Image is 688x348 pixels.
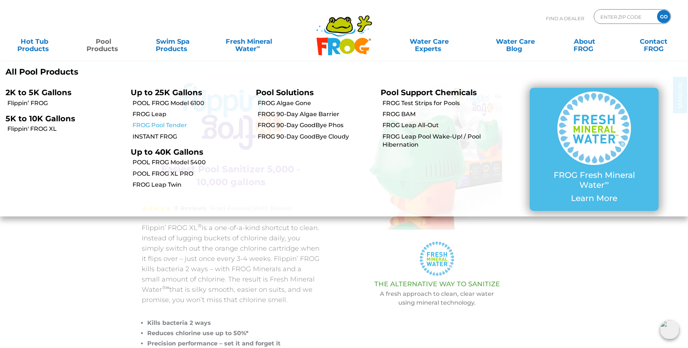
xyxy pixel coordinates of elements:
img: openIcon [660,320,679,339]
a: POOL FROG Model 5400 [133,158,250,166]
li: Reduces chlorine use up to 50%* [147,328,320,338]
input: GO [657,10,670,23]
a: FROG Test Strips for Pools [382,99,500,107]
sup: ∞ [604,179,609,186]
p: Find A Dealer [546,9,584,28]
sup: ® [198,223,202,229]
a: ContactFROG [627,34,681,49]
a: FROG Algae Gone [258,99,375,107]
p: Up to 40K Gallons [131,147,245,157]
p: Up to 25K Gallons [131,88,245,97]
a: POOL FROG Model 6100 [133,99,250,107]
a: FROG Leap [133,110,250,118]
sup: ∞ [257,44,260,50]
a: POOL FROG XL PRO [133,170,250,178]
a: FROG 90-Day GoodBye Cloudy [258,133,375,141]
a: FROG Pool Tender [133,121,250,129]
p: A fresh approach to clean, clear water using mineral technology. [339,290,536,307]
a: Fresh MineralWater∞ [215,34,282,49]
input: Zip Code Form [600,11,649,22]
p: 2K to 5K Gallons [6,88,120,97]
li: Kills bacteria 2 ways [147,318,320,328]
a: Pool Solutions [256,88,314,97]
a: Flippin’ FROG [7,99,125,107]
p: Learn More [544,194,644,203]
a: FROG Leap All-Out [382,121,500,129]
a: AboutFROG [558,34,611,49]
a: Swim SpaProducts [146,34,200,49]
p: Pool Support Chemicals [381,88,495,97]
sup: ®∞ [162,284,170,290]
a: FROG Leap Twin [133,181,250,189]
a: INSTANT FROG [133,133,250,141]
h3: THE ALTERNATIVE WAY TO SANITIZE [339,280,536,288]
a: All Pool Products [6,67,339,77]
a: FROG 90-Day Algae Barrier [258,110,375,118]
a: PoolProducts [77,34,130,49]
p: Flippin’ FROG XL is a one-of-a-kind shortcut to clean. Instead of lugging buckets of chlorine dai... [142,223,320,305]
a: FROG Leap Pool Wake-Up! / Pool Hibernation [382,133,500,149]
a: Hot TubProducts [7,34,61,49]
a: Flippin' FROG XL [7,125,125,133]
p: FROG Fresh Mineral Water [544,171,644,190]
p: 5K to 10K Gallons [6,114,120,123]
a: FROG Fresh Mineral Water∞ Learn More [544,92,644,207]
a: Water CareExperts [385,34,473,49]
a: Water CareBlog [488,34,542,49]
a: FROG BAM [382,110,500,118]
a: FROG 90-Day GoodBye Phos [258,121,375,129]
